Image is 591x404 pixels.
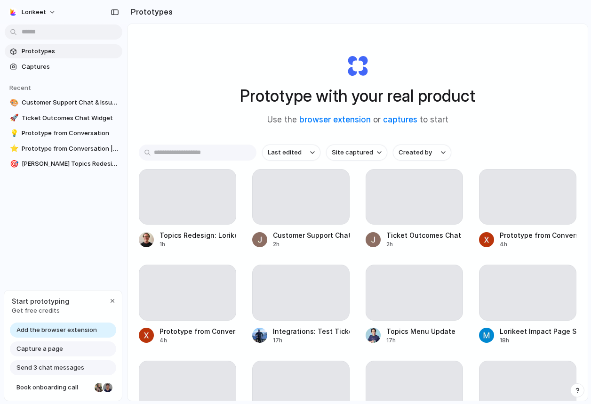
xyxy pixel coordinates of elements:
[9,84,31,91] span: Recent
[16,325,97,335] span: Add the browser extension
[160,240,236,249] div: 1h
[479,169,576,249] a: Prototype from Conversation4h
[267,114,448,126] span: Use the or to start
[500,326,576,336] div: Lorikeet Impact Page Sketch
[12,306,69,315] span: Get free credits
[386,230,463,240] div: Ticket Outcomes Chat Widget
[16,344,63,354] span: Capture a page
[160,230,236,240] div: Topics Redesign: Lorikeet Adjustment
[10,143,16,154] div: ⭐
[94,382,105,393] div: Nicole Kubica
[16,363,84,372] span: Send 3 chat messages
[8,159,18,169] button: 🎯
[5,60,122,74] a: Captures
[273,230,350,240] div: Customer Support Chat & Issue Logging Tool
[273,240,350,249] div: 2h
[268,148,302,157] span: Last edited
[22,144,119,154] span: Prototype from Conversation | Lorikeet
[5,126,122,140] a: 💡Prototype from Conversation
[10,113,16,123] div: 🚀
[386,326,455,336] div: Topics Menu Update
[386,240,463,249] div: 2h
[16,383,91,392] span: Book onboarding call
[273,336,350,345] div: 17h
[5,96,122,110] a: 🎨Customer Support Chat & Issue Logging Tool
[22,159,119,169] span: [PERSON_NAME] Topics Redesign: Lorikeet Adjustment
[5,44,122,58] a: Prototypes
[5,157,122,171] a: 🎯[PERSON_NAME] Topics Redesign: Lorikeet Adjustment
[5,111,122,125] a: 🚀Ticket Outcomes Chat Widget
[10,97,16,108] div: 🎨
[326,145,387,161] button: Site captured
[332,148,373,157] span: Site captured
[12,296,69,306] span: Start prototyping
[262,145,320,161] button: Last edited
[240,83,475,108] h1: Prototype with your real product
[22,8,46,17] span: Lorikeet
[500,240,576,249] div: 4h
[479,265,576,344] a: Lorikeet Impact Page Sketch18h
[160,326,236,336] div: Prototype from Conversation | Lorikeet
[399,148,432,157] span: Created by
[273,326,350,336] div: Integrations: Test Ticketing Button - Failing
[139,265,236,344] a: Prototype from Conversation | Lorikeet4h
[252,169,350,249] a: Customer Support Chat & Issue Logging Tool2h
[160,336,236,345] div: 4h
[500,230,576,240] div: Prototype from Conversation
[366,265,463,344] a: Topics Menu Update17h
[139,169,236,249] a: Topics Redesign: Lorikeet Adjustment1h
[8,129,18,138] button: 💡
[8,113,18,123] button: 🚀
[127,6,173,17] h2: Prototypes
[5,142,122,156] a: ⭐Prototype from Conversation | Lorikeet
[22,98,119,107] span: Customer Support Chat & Issue Logging Tool
[22,47,119,56] span: Prototypes
[5,5,61,20] button: Lorikeet
[10,380,116,395] a: Book onboarding call
[366,169,463,249] a: Ticket Outcomes Chat Widget2h
[299,115,371,124] a: browser extension
[22,62,119,72] span: Captures
[8,98,18,107] button: 🎨
[10,159,16,170] div: 🎯
[22,113,119,123] span: Ticket Outcomes Chat Widget
[393,145,451,161] button: Created by
[10,323,116,338] a: Add the browser extension
[386,336,455,345] div: 17h
[102,382,113,393] div: Christian Iacullo
[22,129,119,138] span: Prototype from Conversation
[8,144,18,154] button: ⭐
[383,115,417,124] a: captures
[500,336,576,345] div: 18h
[10,128,16,139] div: 💡
[252,265,350,344] a: Integrations: Test Ticketing Button - Failing17h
